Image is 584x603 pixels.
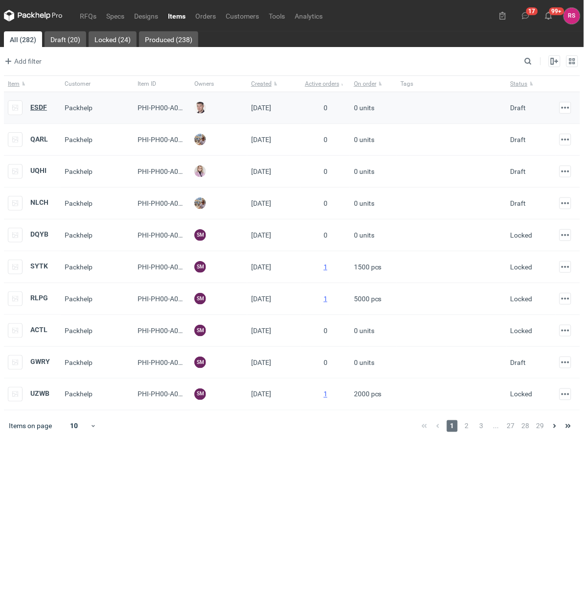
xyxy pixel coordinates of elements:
[560,325,571,337] button: Actions
[522,55,554,67] input: Search
[194,197,206,209] img: Michał Palasek
[324,359,327,366] span: 0
[511,135,526,145] div: Draft
[354,386,382,402] span: 2000 pcs
[30,294,48,302] strong: RLPG
[324,136,327,144] span: 0
[560,166,571,177] button: Actions
[541,8,557,24] button: 99+
[65,327,93,335] span: Packhelp
[75,10,101,22] a: RFQs
[247,283,301,315] div: [DATE]
[8,80,20,88] span: Item
[264,10,290,22] a: Tools
[560,261,571,273] button: Actions
[190,10,221,22] a: Orders
[511,262,533,272] div: Locked
[163,10,190,22] a: Items
[194,134,206,145] img: Michał Palasek
[511,80,528,88] span: Status
[350,283,397,315] div: 5000 pcs
[324,168,327,175] span: 0
[560,388,571,400] button: Actions
[65,390,93,398] span: Packhelp
[65,295,93,303] span: Packhelp
[462,420,472,432] span: 2
[65,168,93,175] span: Packhelp
[247,156,301,188] div: [DATE]
[138,168,194,175] span: PHI-PH00-A09081
[350,76,397,92] button: On order
[354,355,374,370] span: 0 units
[247,315,301,347] div: [DATE]
[30,390,49,398] a: UZWB
[511,198,526,208] div: Draft
[305,80,339,88] span: Active orders
[89,31,137,47] a: Locked (24)
[138,104,194,112] span: PHI-PH00-A09105
[491,420,502,432] span: ...
[301,76,350,92] button: Active orders
[247,347,301,379] div: [DATE]
[247,76,301,92] button: Created
[251,80,272,88] span: Created
[138,390,194,398] span: PHI-PH00-A08971
[518,8,534,24] button: 17
[560,102,571,114] button: Actions
[194,80,214,88] span: Owners
[194,229,206,241] figcaption: SM
[511,167,526,176] div: Draft
[58,419,90,433] div: 10
[247,92,301,124] div: [DATE]
[520,420,531,432] span: 28
[324,263,327,271] a: 1
[560,293,571,305] button: Actions
[4,76,61,92] button: Item
[560,229,571,241] button: Actions
[511,294,533,304] div: Locked
[247,219,301,251] div: [DATE]
[247,251,301,283] div: [DATE]
[247,188,301,219] div: [DATE]
[221,10,264,22] a: Customers
[138,231,194,239] span: PHI-PH00-A09050
[101,10,129,22] a: Specs
[564,8,580,24] button: RS
[511,230,533,240] div: Locked
[247,379,301,410] div: [DATE]
[138,359,194,366] span: PHI-PH00-A09010
[350,379,397,410] div: 2000 pcs
[354,132,374,147] span: 0 units
[324,327,327,335] span: 0
[290,10,327,22] a: Analytics
[65,199,93,207] span: Packhelp
[30,231,48,239] strong: DQYB
[507,76,556,92] button: Status
[247,124,301,156] div: [DATE]
[30,199,48,207] a: NLCH
[2,55,42,67] span: Add filter
[138,199,194,207] span: PHI-PH00-A09052
[354,100,374,116] span: 0 units
[30,326,47,334] a: ACTL
[194,325,206,337] figcaption: SM
[511,103,526,113] div: Draft
[447,420,458,432] span: 1
[350,315,397,347] div: 0 units
[30,135,48,143] a: QARL
[324,295,327,303] a: 1
[194,261,206,273] figcaption: SM
[324,104,327,112] span: 0
[564,8,580,24] div: Rafał Stani
[65,136,93,144] span: Packhelp
[560,197,571,209] button: Actions
[535,420,546,432] span: 29
[350,251,397,283] div: 1500 pcs
[350,156,397,188] div: 0 units
[65,104,93,112] span: Packhelp
[354,164,374,179] span: 0 units
[138,327,194,335] span: PHI-PH00-A09011
[194,357,206,368] figcaption: SM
